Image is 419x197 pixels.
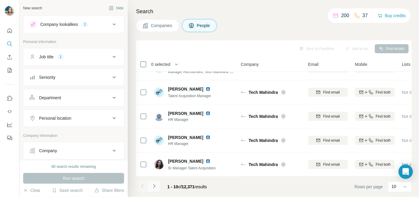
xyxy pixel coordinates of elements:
[23,143,124,158] button: Company
[402,61,411,67] span: Lists
[5,133,14,143] button: Feedback
[5,38,14,49] button: Search
[154,160,164,169] img: Avatar
[323,90,340,95] span: Find email
[323,114,340,119] span: Find email
[23,133,124,138] p: Company information
[168,94,211,98] span: Talent Acquisition Manager
[168,110,203,116] span: [PERSON_NAME]
[23,50,124,64] button: Job title1
[167,184,178,189] span: 1 - 10
[5,65,14,76] button: My lists
[355,112,395,121] button: Find both
[323,138,340,143] span: Find email
[399,165,413,179] div: Open Intercom Messenger
[154,112,164,121] img: Avatar
[154,136,164,145] img: Avatar
[355,184,383,190] span: Rows per page
[197,23,211,29] span: People
[57,54,64,60] div: 1
[341,12,349,19] p: 200
[323,162,340,167] span: Find email
[206,87,210,91] img: LinkedIn logo
[241,162,246,167] img: Logo of Tech Mahindra
[308,88,348,97] button: Find email
[5,6,14,16] img: Avatar
[178,184,182,189] span: of
[23,111,124,125] button: Personal location
[148,180,160,192] button: Navigate to next page
[376,114,391,119] span: Find both
[23,70,124,85] button: Seniority
[23,187,40,193] button: Clear
[206,159,210,164] img: LinkedIn logo
[136,7,412,16] h4: Search
[376,138,391,143] span: Find both
[5,106,14,117] button: Use Surfe API
[168,141,218,146] span: HR Manager
[355,136,395,145] button: Find both
[182,184,195,189] span: 12,371
[249,137,278,143] span: Tech Mahindra
[168,134,203,140] span: [PERSON_NAME]
[168,86,203,92] span: [PERSON_NAME]
[51,164,96,169] div: 80 search results remaining
[168,158,203,164] span: [PERSON_NAME]
[40,21,78,27] div: Company lookalikes
[39,95,61,101] div: Department
[249,162,278,168] span: Tech Mahindra
[23,5,42,11] div: New search
[154,88,164,97] img: Avatar
[39,54,54,60] div: Job title
[168,69,237,74] span: Manager Recruitment, Tech Mahindra BPS
[81,22,88,27] div: 1
[206,111,210,116] img: LinkedIn logo
[241,90,246,95] img: Logo of Tech Mahindra
[308,160,348,169] button: Find email
[376,90,391,95] span: Find both
[241,114,246,119] img: Logo of Tech Mahindra
[167,184,207,189] span: results
[39,115,71,121] div: Personal location
[5,119,14,130] button: Dashboard
[392,183,396,189] p: 10
[378,11,406,20] button: Buy credits
[5,25,14,36] button: Quick start
[5,93,14,104] button: Use Surfe on LinkedIn
[355,88,395,97] button: Find both
[308,112,348,121] button: Find email
[206,135,210,140] img: LinkedIn logo
[241,138,246,143] img: Logo of Tech Mahindra
[151,61,170,67] span: 0 selected
[168,117,218,122] span: HR Manager
[39,148,57,154] div: Company
[308,136,348,145] button: Find email
[23,91,124,105] button: Department
[355,160,395,169] button: Find both
[362,12,368,19] p: 37
[151,23,173,29] span: Companies
[308,61,319,67] span: Email
[23,17,124,32] button: Company lookalikes1
[376,162,391,167] span: Find both
[249,89,278,95] span: Tech Mahindra
[249,113,278,119] span: Tech Mahindra
[168,166,216,170] span: Sr Manager Talent Acquisition
[94,187,124,193] button: Share filters
[241,61,259,67] span: Company
[52,187,83,193] button: Save search
[5,52,14,63] button: Enrich CSV
[105,4,128,13] button: Hide
[39,74,55,80] div: Seniority
[355,61,367,67] span: Mobile
[23,39,124,45] p: Personal information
